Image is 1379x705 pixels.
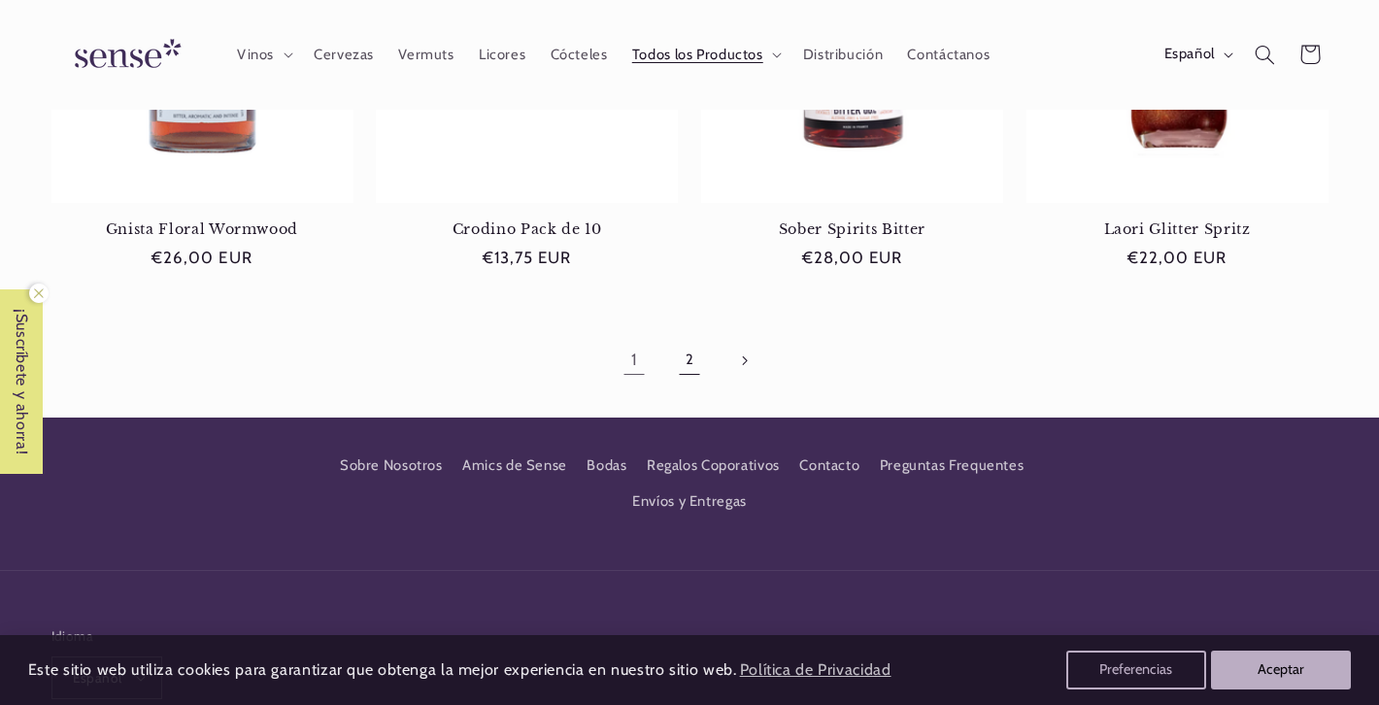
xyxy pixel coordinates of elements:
[723,338,767,383] a: Página siguiente
[647,449,780,484] a: Regalos Coporativos
[51,27,197,83] img: Sense
[1152,35,1242,74] button: Español
[479,46,525,64] span: Licores
[551,46,608,64] span: Cócteles
[237,46,274,64] span: Vinos
[28,660,737,679] span: Este sitio web utiliza cookies para garantizar que obtenga la mejor experiencia en nuestro sitio ...
[2,289,42,474] span: ¡Suscríbete y ahorra!
[632,46,763,64] span: Todos los Productos
[587,449,626,484] a: Bodas
[790,33,895,76] a: Distribución
[803,46,884,64] span: Distribución
[224,33,301,76] summary: Vinos
[376,220,678,238] a: Crodino Pack de 10
[1242,32,1287,77] summary: Búsqueda
[466,33,538,76] a: Licores
[1211,651,1351,689] button: Aceptar
[620,33,790,76] summary: Todos los Productos
[340,453,443,484] a: Sobre Nosotros
[701,220,1003,238] a: Sober Spirits Bitter
[51,220,353,238] a: Gnista Floral Wormwood
[51,626,163,646] h2: Idioma
[314,46,374,64] span: Cervezas
[538,33,620,76] a: Cócteles
[301,33,386,76] a: Cervezas
[1066,651,1206,689] button: Preferencias
[44,19,205,90] a: Sense
[387,33,467,76] a: Vermuts
[880,449,1025,484] a: Preguntas Frequentes
[612,338,656,383] a: Página 1
[895,33,1002,76] a: Contáctanos
[1026,220,1329,238] a: Laori Glitter Spritz
[667,338,712,383] a: Página 2
[1164,45,1215,66] span: Español
[398,46,454,64] span: Vermuts
[907,46,990,64] span: Contáctanos
[736,654,893,688] a: Política de Privacidad (opens in a new tab)
[51,338,1329,383] nav: Paginación
[799,449,859,484] a: Contacto
[632,484,747,519] a: Envíos y Entregas
[462,449,567,484] a: Amics de Sense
